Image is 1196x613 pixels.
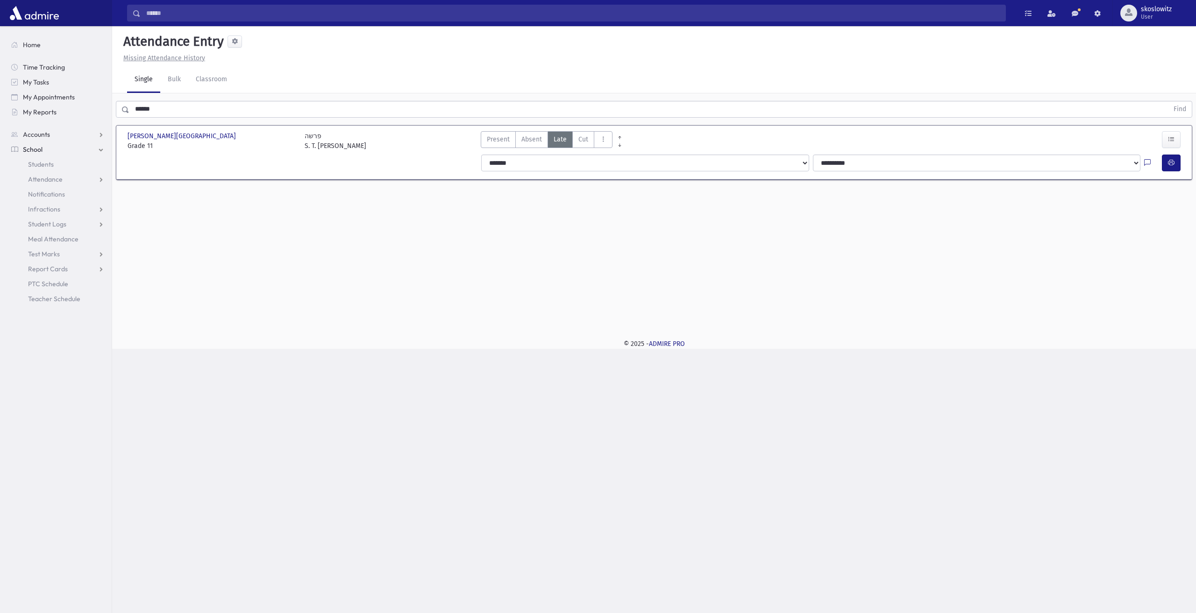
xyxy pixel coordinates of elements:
span: Present [487,134,510,144]
span: Accounts [23,130,50,139]
h5: Attendance Entry [120,34,224,49]
span: User [1141,13,1172,21]
a: Single [127,67,160,93]
a: Infractions [4,202,112,217]
a: Test Marks [4,247,112,261]
a: Meal Attendance [4,232,112,247]
span: Attendance [28,175,63,183]
input: Search [141,5,1005,21]
span: Cut [578,134,588,144]
a: ADMIRE PRO [649,340,685,348]
img: AdmirePro [7,4,61,22]
span: Students [28,160,54,169]
span: skoslowitz [1141,6,1172,13]
span: My Reports [23,108,57,116]
a: Missing Attendance History [120,54,205,62]
div: פרשה S. T. [PERSON_NAME] [305,131,366,151]
span: Late [554,134,567,144]
a: Attendance [4,172,112,187]
div: © 2025 - [127,339,1181,349]
span: Teacher Schedule [28,295,80,303]
span: Home [23,41,41,49]
span: Report Cards [28,265,68,273]
u: Missing Attendance History [123,54,205,62]
a: Bulk [160,67,188,93]
span: Notifications [28,190,65,198]
a: Home [4,37,112,52]
a: Report Cards [4,261,112,276]
span: Student Logs [28,220,66,228]
span: PTC Schedule [28,280,68,288]
span: Absent [521,134,542,144]
a: My Tasks [4,75,112,90]
span: Meal Attendance [28,235,78,243]
span: School [23,145,43,154]
a: Time Tracking [4,60,112,75]
a: Notifications [4,187,112,202]
a: Classroom [188,67,235,93]
a: Students [4,157,112,172]
a: My Appointments [4,90,112,105]
span: My Tasks [23,78,49,86]
a: My Reports [4,105,112,120]
a: Accounts [4,127,112,142]
span: Grade 11 [128,141,295,151]
span: [PERSON_NAME][GEOGRAPHIC_DATA] [128,131,238,141]
div: AttTypes [481,131,612,151]
a: PTC Schedule [4,276,112,291]
a: School [4,142,112,157]
span: Test Marks [28,250,60,258]
a: Student Logs [4,217,112,232]
span: Infractions [28,205,60,213]
a: Teacher Schedule [4,291,112,306]
span: Time Tracking [23,63,65,71]
span: My Appointments [23,93,75,101]
button: Find [1168,101,1192,117]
